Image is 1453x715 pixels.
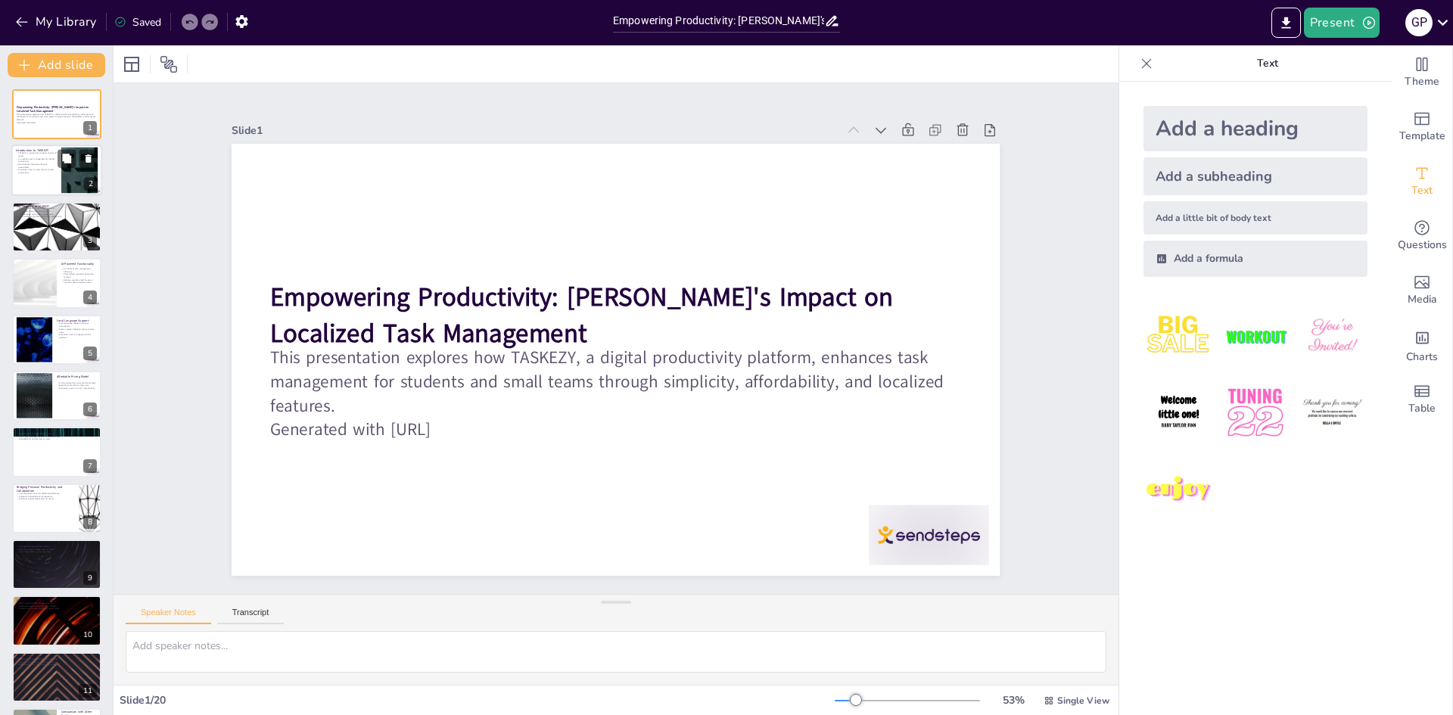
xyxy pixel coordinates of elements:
div: 6 [12,371,101,421]
button: Transcript [217,608,285,624]
div: Add a table [1392,372,1452,427]
p: Text [1159,45,1377,82]
p: Introduction to TASKEZY [16,149,57,154]
p: Affordable pricing is appreciated by users. [17,664,97,667]
div: 10 [12,595,101,645]
div: Layout [120,52,144,76]
button: Present [1304,8,1380,38]
button: G P [1405,8,1433,38]
div: 11 [79,684,97,698]
p: Fosters greater adoption among diverse users. [57,328,97,333]
img: 7.jpeg [1143,455,1214,525]
p: User-Friendly Interface [17,429,97,434]
button: Delete Slide [79,150,98,168]
img: 2.jpeg [1220,301,1290,371]
p: Enhancing Focus and Efficiency [17,542,97,546]
button: My Library [11,10,103,34]
p: Generated with [URL] [270,418,962,442]
span: Charts [1406,349,1438,365]
div: 4 [12,258,101,308]
p: AI-Powered Functionality [61,262,97,266]
div: 2 [84,178,98,191]
p: Enhances overall productivity for teams. [17,497,75,500]
div: 2 [11,145,102,197]
span: Template [1399,128,1445,145]
p: Setting reminders keeps users on track. [17,548,97,551]
img: 4.jpeg [1143,378,1214,448]
p: Intuitive design reduces learning curve. [17,433,97,436]
div: Change the overall theme [1392,45,1452,100]
div: Add images, graphics, shapes or video [1392,263,1452,318]
p: This presentation explores how TASKEZY, a digital productivity platform, enhances task management... [17,113,97,121]
div: 1 [12,89,101,139]
div: 11 [12,652,101,702]
p: Ease of use is a common theme in feedback. [17,657,97,661]
div: 9 [83,571,97,585]
div: Add text boxes [1392,154,1452,209]
div: 7 [83,459,97,473]
img: 1.jpeg [1143,301,1214,371]
div: 53 % [995,693,1031,707]
span: Theme [1405,73,1439,90]
p: Users report feeling more organized. [17,551,97,554]
div: Slide 1 / 20 [120,693,835,707]
p: Prioritization tools improve focus. [17,545,97,548]
div: 1 [83,121,97,135]
p: Basic analytics provide insights into productivity. [17,216,97,219]
strong: Empowering Productivity: [PERSON_NAME]'s Impact on Localized Task Management [270,280,894,350]
p: Improves task completion rates. [61,281,97,284]
span: Single View [1057,695,1109,707]
div: Saved [114,15,161,30]
p: Local Language Support [57,318,97,322]
div: 7 [12,427,101,477]
div: Add ready made slides [1392,100,1452,154]
span: Position [160,55,178,73]
div: 10 [79,628,97,642]
p: Personalized reminders keep users focused. [61,273,97,278]
strong: Empowering Productivity: [PERSON_NAME]'s Impact on Localized Task Management [17,105,89,113]
div: Add charts and graphs [1392,318,1452,372]
div: Add a subheading [1143,157,1367,195]
p: Intuitive design receives positive remarks. [17,661,97,664]
p: Collaboration tools enhance teamwork. [17,213,97,216]
p: Reminders help users stay on track. [17,210,97,213]
p: Combines personal and collaborative features. [17,492,75,495]
button: Export to PowerPoint [1271,8,1301,38]
div: 3 [12,202,101,252]
input: Insert title [613,10,824,32]
p: Key Features of TASKEZY [17,204,97,209]
p: Case Studies: Success Stories [17,598,97,602]
p: Empowers users to invest in productivity. [57,387,97,390]
button: Speaker Notes [126,608,211,624]
div: G P [1405,9,1433,36]
p: Easy task creation streamlines workflow. [17,207,97,210]
img: 3.jpeg [1297,301,1367,371]
p: Diverse backgrounds benefit from TASKEZY. [17,604,97,607]
span: Media [1408,291,1437,308]
p: Accessible for non-tech-savvy users. [17,438,97,441]
p: Local language support enhances accessibility. [57,322,97,327]
div: 3 [83,234,97,247]
p: Empowers users to engage with the platform. [57,333,97,338]
span: Text [1411,182,1433,199]
p: TASKEZY is tailored for students and small teams. [16,152,57,157]
p: Feedback from Users [17,654,97,659]
p: Affordable Pricing Model [57,375,97,379]
div: 4 [83,291,97,304]
p: Bridging Personal Productivity and Collaboration [17,485,75,493]
div: Get real-time input from your audience [1392,209,1452,263]
p: Streamlined workflows lead to reduced stress. [17,607,97,610]
div: 8 [12,483,101,533]
img: 6.jpeg [1297,378,1367,448]
div: Add a formula [1143,241,1367,277]
p: Essential tools without high costs. [57,384,97,387]
p: Empowers users to take control of their productivity. [16,169,57,174]
p: User-friendly interface enhances accessibility. [16,163,57,169]
button: Add slide [8,53,105,77]
p: This presentation explores how TASKEZY, a digital productivity platform, enhances task management... [270,346,962,418]
div: 6 [83,403,97,416]
p: Generated with [URL] [17,121,97,124]
div: 8 [83,515,97,529]
p: Reduces cognitive load for users. [61,278,97,281]
div: 5 [12,315,101,365]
